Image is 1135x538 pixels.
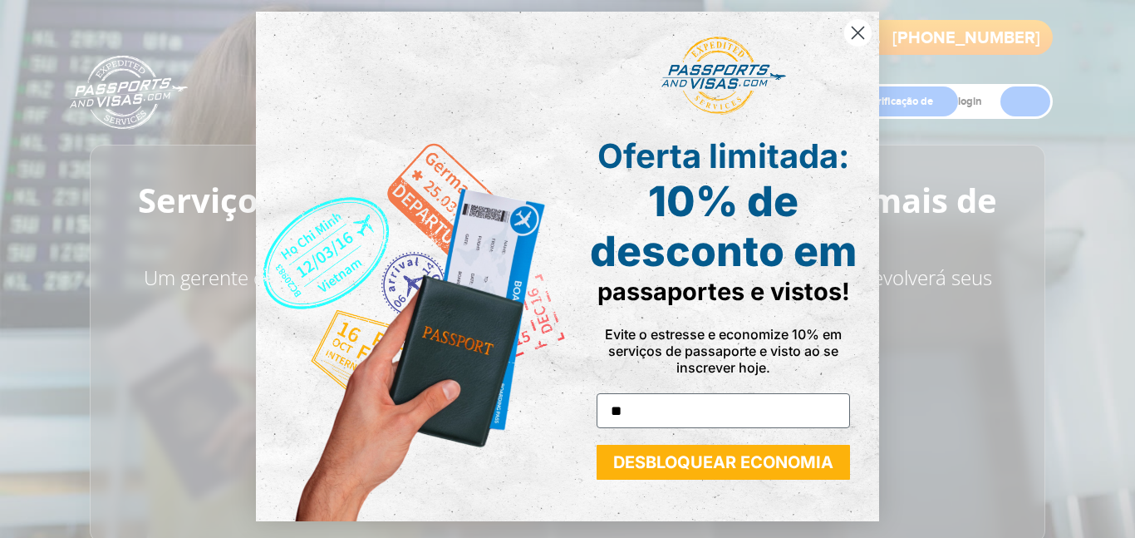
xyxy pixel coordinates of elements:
[597,136,849,176] font: Oferta limitada:
[256,12,567,521] img: de9cda0d-0715-46ca-9a25-073762a91ba7.png
[661,37,786,115] img: passaportes e vistos
[843,18,872,47] button: Fechar diálogo
[590,176,857,276] font: 10% de desconto em
[597,277,850,306] font: passaportes e vistos!
[597,445,850,480] button: DESBLOQUEAR ECONOMIA
[613,452,833,472] font: DESBLOQUEAR ECONOMIA
[605,326,842,376] font: Evite o estresse e economize 10% em serviços de passaporte e visto ao se inscrever hoje.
